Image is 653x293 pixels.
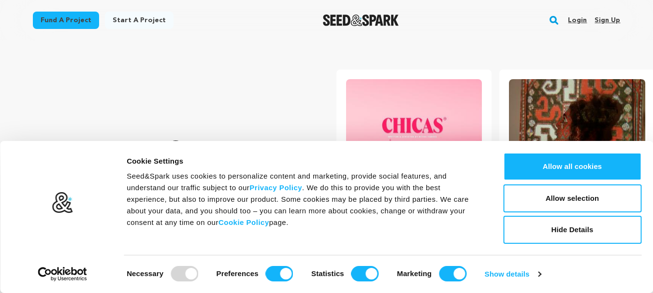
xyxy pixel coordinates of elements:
a: Sign up [595,13,620,28]
strong: Marketing [397,269,432,278]
img: CHICAS Pilot image [346,79,482,172]
a: Fund a project [33,12,99,29]
strong: Statistics [311,269,344,278]
a: Usercentrics Cookiebot - opens in a new window [20,267,105,281]
strong: Necessary [127,269,163,278]
a: Login [568,13,587,28]
a: Show details [485,267,541,281]
p: Crowdfunding that . [70,138,298,253]
button: Hide Details [503,216,641,244]
img: The Dragon Under Our Feet image [509,79,645,172]
legend: Consent Selection [126,262,127,263]
button: Allow all cookies [503,153,641,181]
button: Allow selection [503,184,641,212]
a: Cookie Policy [218,218,269,226]
img: Seed&Spark Logo Dark Mode [323,14,399,26]
img: logo [52,192,73,214]
a: Seed&Spark Homepage [323,14,399,26]
strong: Preferences [217,269,259,278]
div: Seed&Spark uses cookies to personalize content and marketing, provide social features, and unders... [127,170,481,228]
div: Cookie Settings [127,155,481,167]
a: Start a project [105,12,174,29]
a: Privacy Policy [249,183,302,192]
